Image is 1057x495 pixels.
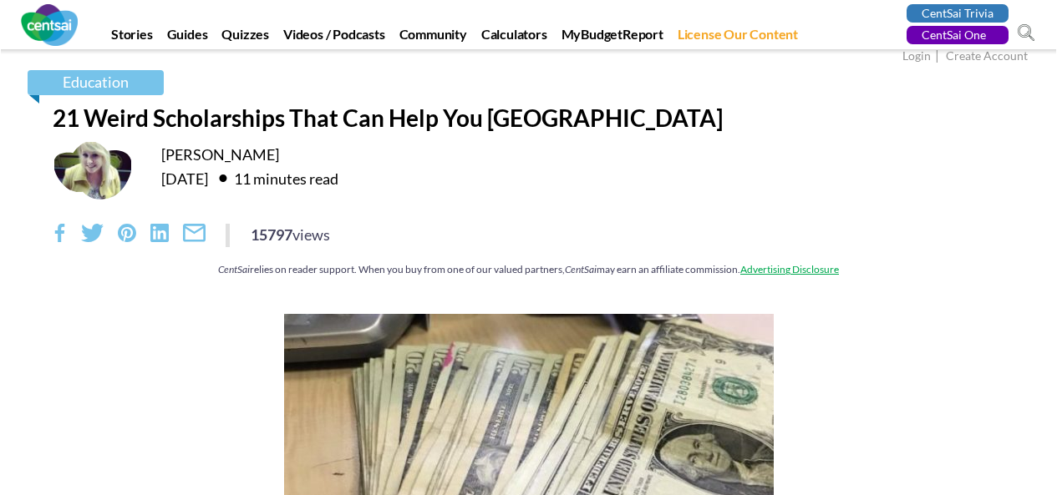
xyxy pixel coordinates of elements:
[211,164,338,191] div: 11 minutes read
[218,263,250,275] em: CentSai
[105,26,159,49] a: Stories
[161,26,214,49] a: Guides
[277,26,391,49] a: Videos / Podcasts
[394,26,473,49] a: Community
[907,26,1009,44] a: CentSai One
[475,26,553,49] a: Calculators
[161,145,279,164] a: [PERSON_NAME]
[216,26,275,49] a: Quizzes
[740,263,839,275] a: Advertising Disclosure
[672,26,804,49] a: License Our Content
[292,225,330,244] span: views
[251,224,330,245] div: 15797
[946,48,1028,66] a: Create Account
[28,70,164,95] a: Education
[53,104,1005,132] h1: 21 Weird Scholarships That Can Help You [GEOGRAPHIC_DATA]
[902,48,931,66] a: Login
[53,262,1005,276] div: relies on reader support. When you buy from one of our valued partners, may earn an affiliate com...
[933,47,943,66] span: |
[161,169,208,188] time: [DATE]
[21,4,78,46] img: CentSai
[907,4,1009,23] a: CentSai Trivia
[556,26,669,49] a: MyBudgetReport
[565,263,597,275] em: CentSai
